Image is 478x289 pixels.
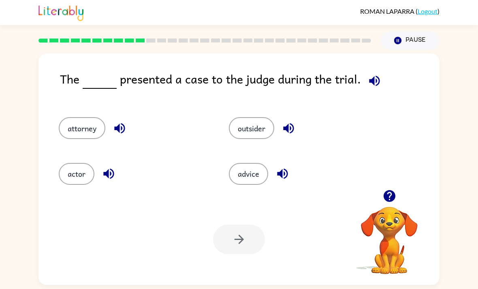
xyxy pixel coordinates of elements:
[59,117,105,139] button: attorney
[38,3,83,21] img: Literably
[360,7,440,15] div: ( )
[360,7,416,15] span: ROMAN LAPARRA
[59,163,94,185] button: actor
[229,163,268,185] button: advice
[229,117,274,139] button: outsider
[381,31,440,50] button: Pause
[349,194,430,275] video: Your browser must support playing .mp4 files to use Literably. Please try using another browser.
[60,70,440,101] div: The presented a case to the judge during the trial.
[418,7,437,15] a: Logout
